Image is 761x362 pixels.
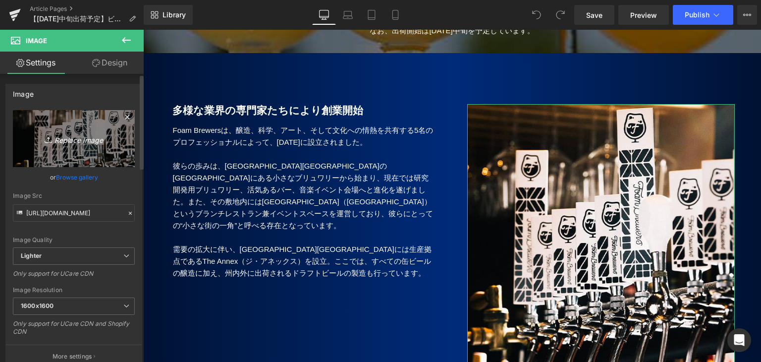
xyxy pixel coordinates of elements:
a: Browse gallery [56,169,98,186]
div: Open Intercom Messenger [727,328,751,352]
input: Link [13,204,135,222]
div: Image [13,84,34,98]
a: Desktop [312,5,336,25]
a: Tablet [360,5,383,25]
a: Design [74,52,146,74]
div: Image Resolution [13,287,135,294]
button: Redo [550,5,570,25]
a: Mobile [383,5,407,25]
button: More [737,5,757,25]
b: 多様な業界の専門家たちにより創業開始 [29,75,220,86]
div: Image Quality [13,237,135,243]
span: 【[DATE]中旬出荷予定】ビールに寄り添う美しい泡が物語るいくつもの調和『Foam Brewers』 [30,15,125,23]
button: Publish [673,5,733,25]
span: Image [26,37,47,45]
div: Only support for UCare CDN and Shopify CDN [13,320,135,342]
b: 1600x1600 [21,302,54,309]
div: Only support for UCare CDN [13,270,135,284]
p: 需要の拡大に伴い、[GEOGRAPHIC_DATA][GEOGRAPHIC_DATA]には生産拠点であるThe Annex（ジ・アネックス）を設立。ここでは、すべての缶ビールの醸造に加え、州内外... [30,214,292,249]
i: Replace Image [34,132,113,145]
span: Library [163,10,186,19]
a: New Library [144,5,193,25]
span: Publish [685,11,709,19]
span: Preview [630,10,657,20]
a: Laptop [336,5,360,25]
b: Lighter [21,252,42,259]
div: or [13,172,135,182]
p: Foam Brewersは、醸造、科学、アート、そして文化への情熱を共有する5名のプロフェッショナルによって、[DATE]に設立されました。 [30,95,292,119]
div: Image Src [13,192,135,199]
button: Undo [527,5,546,25]
p: 彼らの歩みは、[GEOGRAPHIC_DATA][GEOGRAPHIC_DATA]の[GEOGRAPHIC_DATA]にある小さなブリュワリーから始まり、現在では研究開発用ブリュワリー、活気ある... [30,130,292,202]
p: More settings [53,352,92,361]
span: Save [586,10,602,20]
a: Preview [618,5,669,25]
a: Article Pages [30,5,144,13]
